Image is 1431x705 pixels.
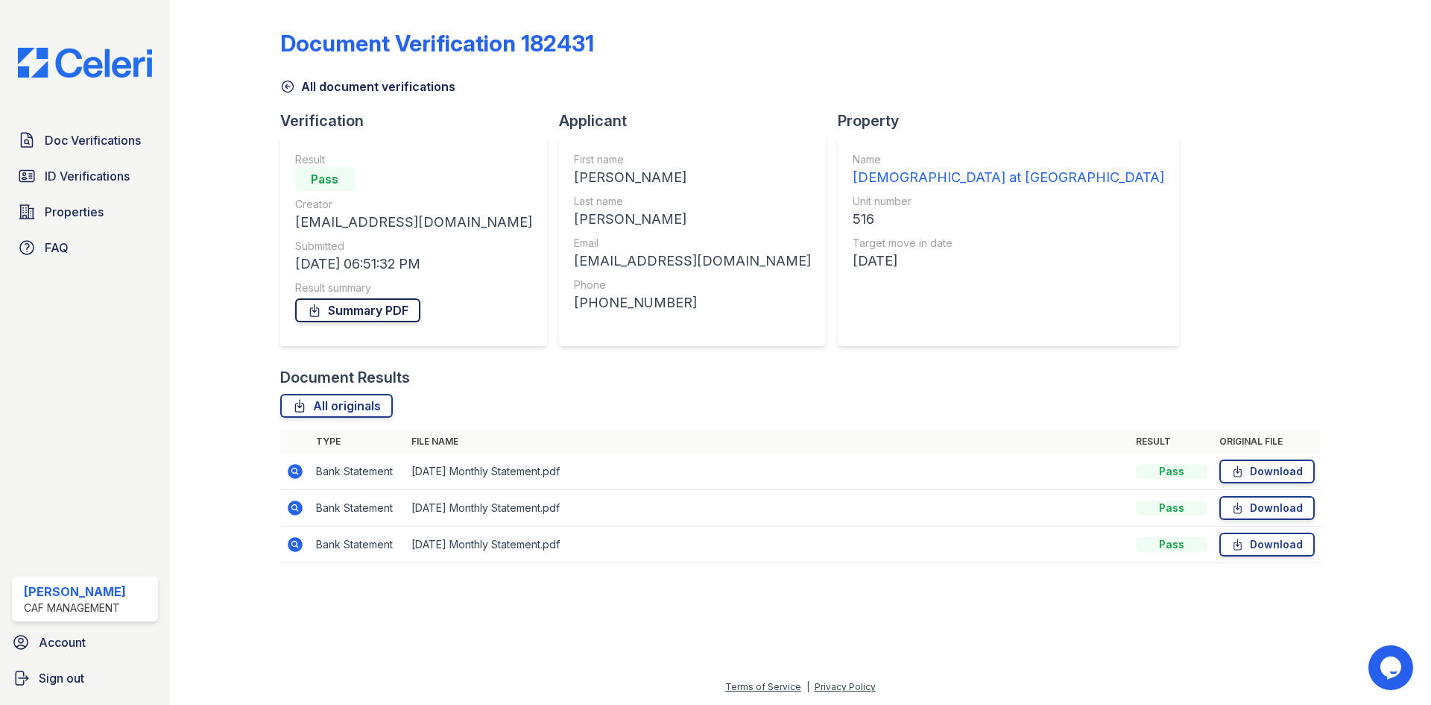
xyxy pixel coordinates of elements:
a: Privacy Policy [815,681,876,692]
a: Terms of Service [725,681,801,692]
div: 516 [853,209,1164,230]
div: Result [295,152,532,167]
div: Document Results [280,367,410,388]
div: Pass [1136,501,1207,516]
th: Result [1130,430,1213,454]
td: [DATE] Monthly Statement.pdf [405,454,1130,490]
span: Sign out [39,669,84,687]
div: Applicant [559,110,838,131]
td: [DATE] Monthly Statement.pdf [405,527,1130,563]
div: Verification [280,110,559,131]
span: Doc Verifications [45,131,141,149]
a: Download [1219,496,1315,520]
div: [DATE] [853,251,1164,272]
a: Download [1219,533,1315,557]
div: [PERSON_NAME] [574,209,811,230]
td: Bank Statement [310,490,405,527]
div: First name [574,152,811,167]
div: [DEMOGRAPHIC_DATA] at [GEOGRAPHIC_DATA] [853,167,1164,188]
div: Name [853,152,1164,167]
div: Document Verification 182431 [280,30,594,57]
td: Bank Statement [310,527,405,563]
div: Target move in date [853,236,1164,251]
td: [DATE] Monthly Statement.pdf [405,490,1130,527]
div: Result summary [295,281,532,295]
a: Summary PDF [295,298,420,322]
a: Download [1219,460,1315,483]
iframe: chat widget [1368,645,1416,690]
div: Pass [1136,464,1207,479]
a: All originals [280,394,393,418]
th: File name [405,430,1130,454]
div: Submitted [295,239,532,254]
div: [EMAIL_ADDRESS][DOMAIN_NAME] [295,212,532,233]
div: [PERSON_NAME] [24,583,126,601]
div: Creator [295,197,532,212]
div: | [806,681,809,692]
td: Bank Statement [310,454,405,490]
div: [EMAIL_ADDRESS][DOMAIN_NAME] [574,251,811,272]
a: Doc Verifications [12,125,158,155]
a: All document verifications [280,78,455,95]
div: [PERSON_NAME] [574,167,811,188]
a: Sign out [6,663,164,693]
img: CE_Logo_Blue-a8612792a0a2168367f1c8372b55b34899dd931a85d93a1a3d3e32e68fde9ad4.png [6,48,164,78]
span: Properties [45,203,104,221]
div: Pass [1136,537,1207,552]
div: [PHONE_NUMBER] [574,292,811,313]
div: Pass [295,167,355,191]
div: Unit number [853,194,1164,209]
div: Phone [574,278,811,292]
div: [DATE] 06:51:32 PM [295,254,532,275]
span: Account [39,633,86,651]
div: Last name [574,194,811,209]
div: Property [838,110,1191,131]
a: Name [DEMOGRAPHIC_DATA] at [GEOGRAPHIC_DATA] [853,152,1164,188]
a: FAQ [12,233,158,263]
span: FAQ [45,239,69,257]
span: ID Verifications [45,167,130,185]
a: Account [6,627,164,657]
th: Type [310,430,405,454]
a: ID Verifications [12,161,158,191]
div: Email [574,236,811,251]
a: Properties [12,197,158,227]
div: CAF Management [24,601,126,615]
th: Original file [1213,430,1321,454]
